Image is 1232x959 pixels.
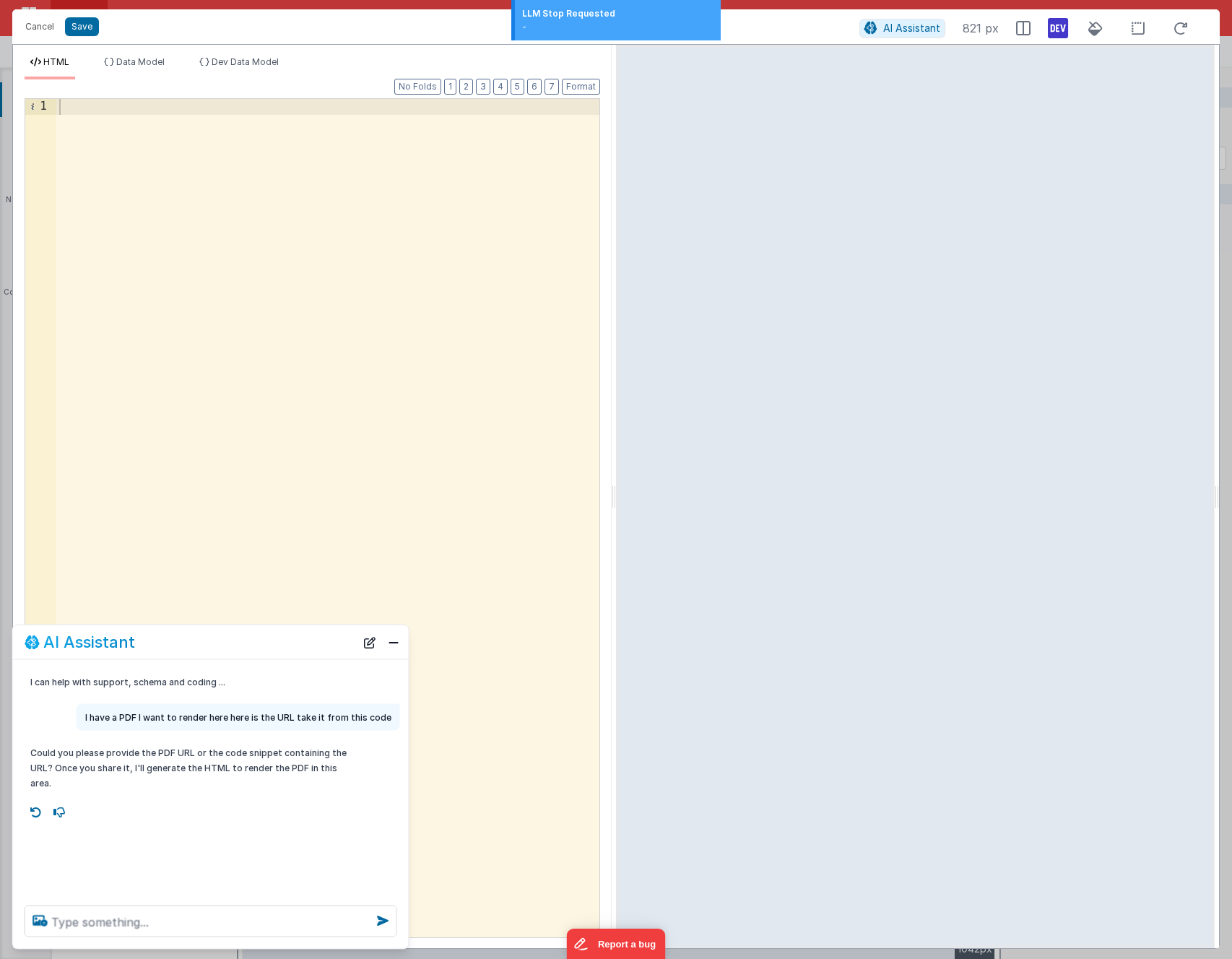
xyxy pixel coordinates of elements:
button: 2 [459,79,473,95]
div: - [522,20,713,33]
h2: AI Assistant [43,633,135,651]
button: Close [384,632,403,652]
p: I have a PDF I want to render here here is the URL take it from this code [85,710,391,725]
button: 4 [493,79,508,95]
button: 1 [444,79,456,95]
button: 3 [476,79,490,95]
button: Cancel [18,17,61,37]
button: 5 [511,79,524,95]
p: Could you please provide the PDF URL or the code snippet containing the URL? Once you share it, I... [30,745,354,791]
div: 1 [25,99,56,115]
button: AI Assistant [859,19,945,38]
button: Save [65,17,99,36]
div: LLM Stop Requested [522,7,713,20]
span: 821 px [963,19,999,37]
button: Format [562,79,600,95]
p: I can help with support, schema and coding ... [30,674,354,690]
button: New Chat [360,632,380,652]
button: No Folds [394,79,441,95]
span: AI Assistant [883,22,940,34]
button: 7 [545,79,559,95]
span: Data Model [116,56,165,67]
iframe: Marker.io feedback button [567,929,666,959]
button: 6 [527,79,542,95]
span: Dev Data Model [212,56,279,67]
span: HTML [43,56,69,67]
